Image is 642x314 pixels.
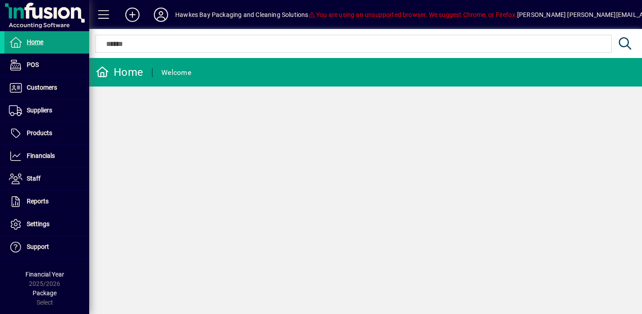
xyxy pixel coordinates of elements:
span: Customers [27,84,57,91]
span: Financials [27,152,55,159]
a: Suppliers [4,99,89,122]
span: POS [27,61,39,68]
span: You are using an unsupported browser. We suggest Chrome, or Firefox. [309,11,517,18]
span: Support [27,243,49,250]
span: Suppliers [27,107,52,114]
div: Welcome [161,66,191,80]
div: Hawkes Bay Packaging and Cleaning Solutions [175,8,309,22]
span: Settings [27,220,49,227]
button: Add [118,7,147,23]
a: Products [4,122,89,145]
span: Reports [27,198,49,205]
a: Support [4,236,89,258]
span: Products [27,129,52,136]
span: Package [33,289,57,297]
span: Financial Year [25,271,64,278]
span: Staff [27,175,41,182]
a: Settings [4,213,89,235]
a: Financials [4,145,89,167]
span: Home [27,38,43,45]
button: Profile [147,7,175,23]
a: POS [4,54,89,76]
a: Customers [4,77,89,99]
a: Staff [4,168,89,190]
a: Reports [4,190,89,213]
div: Home [96,65,143,79]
